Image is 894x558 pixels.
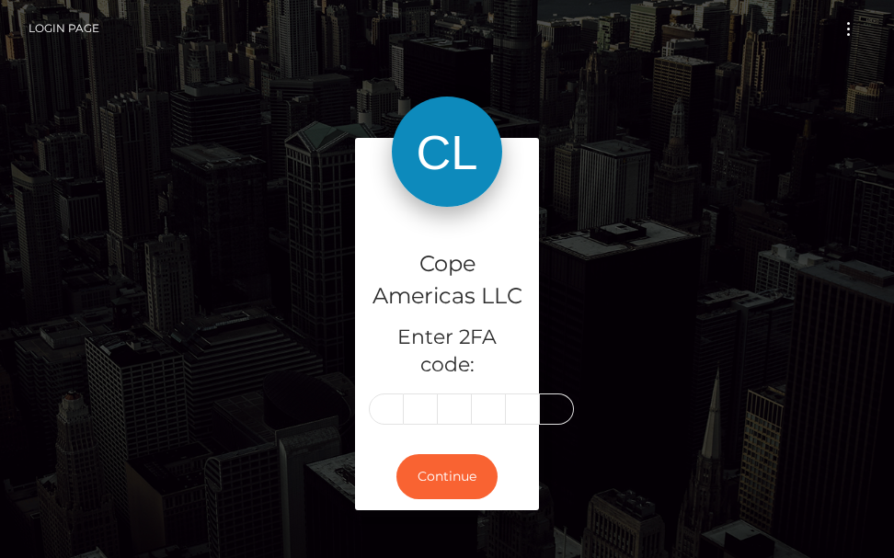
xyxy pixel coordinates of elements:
[392,97,502,207] img: Cope Americas LLC
[831,17,865,41] button: Toggle navigation
[369,248,525,313] h4: Cope Americas LLC
[29,9,99,48] a: Login Page
[369,324,525,381] h5: Enter 2FA code:
[396,454,498,499] button: Continue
